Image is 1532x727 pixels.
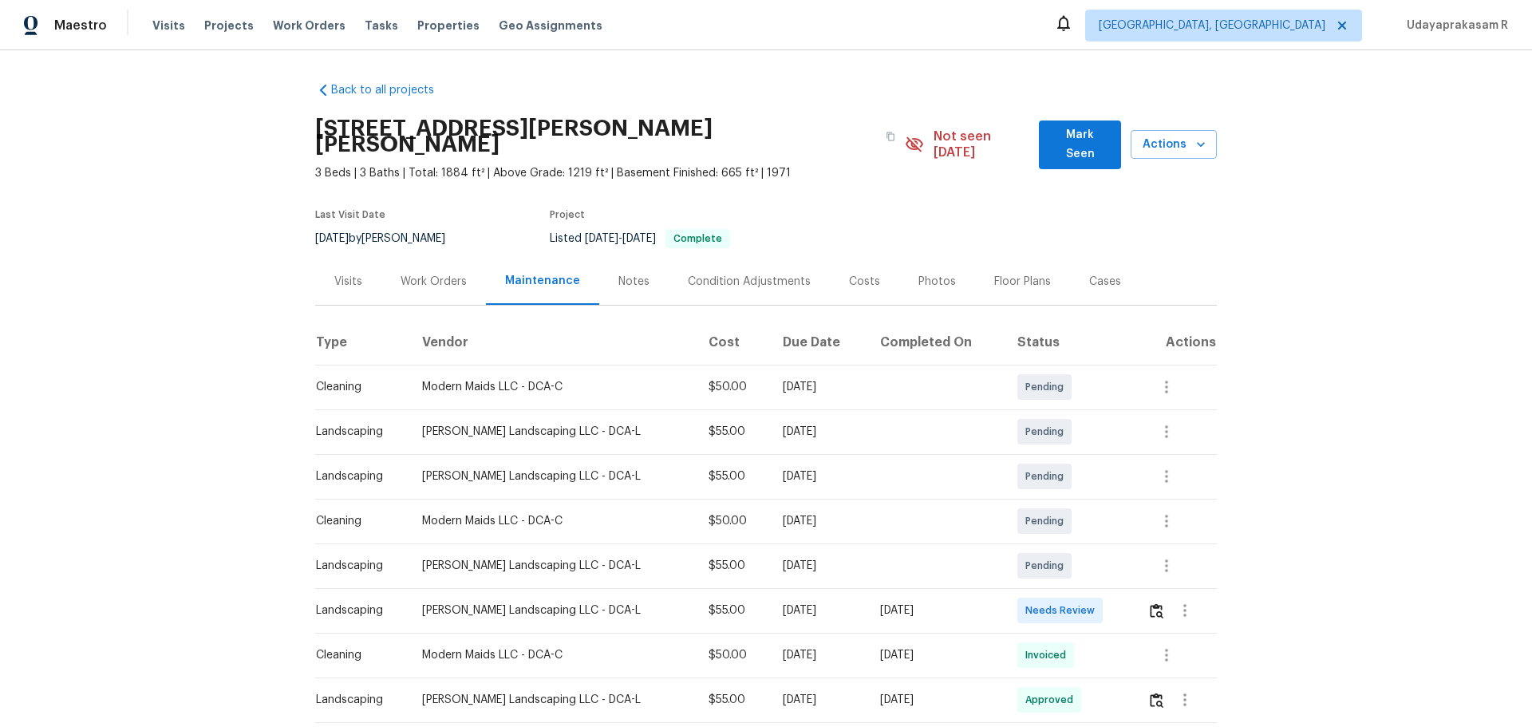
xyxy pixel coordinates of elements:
span: Geo Assignments [499,18,602,34]
div: [PERSON_NAME] Landscaping LLC - DCA-L [422,692,682,708]
button: Mark Seen [1039,121,1121,169]
div: [DATE] [783,692,855,708]
h2: [STREET_ADDRESS][PERSON_NAME][PERSON_NAME] [315,121,876,152]
span: Last Visit Date [315,210,385,219]
span: Mark Seen [1052,125,1108,164]
span: Visits [152,18,185,34]
span: [GEOGRAPHIC_DATA], [GEOGRAPHIC_DATA] [1099,18,1325,34]
div: Notes [618,274,650,290]
a: Back to all projects [315,82,468,98]
div: Landscaping [316,424,397,440]
span: Udayaprakasam R [1400,18,1508,34]
div: Photos [918,274,956,290]
div: $55.00 [709,424,758,440]
th: Status [1005,320,1135,365]
div: Visits [334,274,362,290]
div: Cleaning [316,379,397,395]
div: $55.00 [709,468,758,484]
div: by [PERSON_NAME] [315,229,464,248]
th: Due Date [770,320,867,365]
th: Cost [696,320,771,365]
span: Pending [1025,558,1070,574]
div: Landscaping [316,468,397,484]
div: $50.00 [709,513,758,529]
div: [DATE] [783,513,855,529]
div: $55.00 [709,558,758,574]
div: Work Orders [401,274,467,290]
div: [DATE] [783,603,855,618]
span: [DATE] [622,233,656,244]
span: Pending [1025,513,1070,529]
div: Landscaping [316,558,397,574]
span: Actions [1143,135,1204,155]
div: [PERSON_NAME] Landscaping LLC - DCA-L [422,468,682,484]
div: [DATE] [783,647,855,663]
div: Condition Adjustments [688,274,811,290]
th: Completed On [867,320,1005,365]
div: Floor Plans [994,274,1051,290]
img: Review Icon [1150,693,1163,708]
div: [DATE] [880,647,992,663]
div: [PERSON_NAME] Landscaping LLC - DCA-L [422,424,682,440]
div: $55.00 [709,603,758,618]
div: $50.00 [709,379,758,395]
th: Actions [1135,320,1217,365]
button: Review Icon [1147,681,1166,719]
div: Maintenance [505,273,580,289]
span: [DATE] [585,233,618,244]
span: Approved [1025,692,1080,708]
div: [DATE] [783,558,855,574]
span: 3 Beds | 3 Baths | Total: 1884 ft² | Above Grade: 1219 ft² | Basement Finished: 665 ft² | 1971 [315,165,905,181]
div: [DATE] [783,424,855,440]
div: $55.00 [709,692,758,708]
span: Not seen [DATE] [934,128,1030,160]
span: Project [550,210,585,219]
th: Type [315,320,409,365]
div: Costs [849,274,880,290]
th: Vendor [409,320,695,365]
span: Properties [417,18,480,34]
div: $50.00 [709,647,758,663]
button: Actions [1131,130,1217,160]
span: Tasks [365,20,398,31]
div: Cases [1089,274,1121,290]
div: [PERSON_NAME] Landscaping LLC - DCA-L [422,603,682,618]
div: Modern Maids LLC - DCA-C [422,379,682,395]
div: Cleaning [316,513,397,529]
div: Modern Maids LLC - DCA-C [422,647,682,663]
button: Copy Address [876,122,905,151]
div: Landscaping [316,603,397,618]
button: Review Icon [1147,591,1166,630]
span: Complete [667,234,728,243]
div: Modern Maids LLC - DCA-C [422,513,682,529]
span: Projects [204,18,254,34]
div: [PERSON_NAME] Landscaping LLC - DCA-L [422,558,682,574]
span: Invoiced [1025,647,1072,663]
span: Work Orders [273,18,345,34]
span: Pending [1025,424,1070,440]
span: Maestro [54,18,107,34]
span: Listed [550,233,730,244]
div: Cleaning [316,647,397,663]
div: [DATE] [880,603,992,618]
span: Pending [1025,379,1070,395]
div: [DATE] [880,692,992,708]
span: [DATE] [315,233,349,244]
div: Landscaping [316,692,397,708]
span: - [585,233,656,244]
img: Review Icon [1150,603,1163,618]
div: [DATE] [783,379,855,395]
div: [DATE] [783,468,855,484]
span: Pending [1025,468,1070,484]
span: Needs Review [1025,603,1101,618]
